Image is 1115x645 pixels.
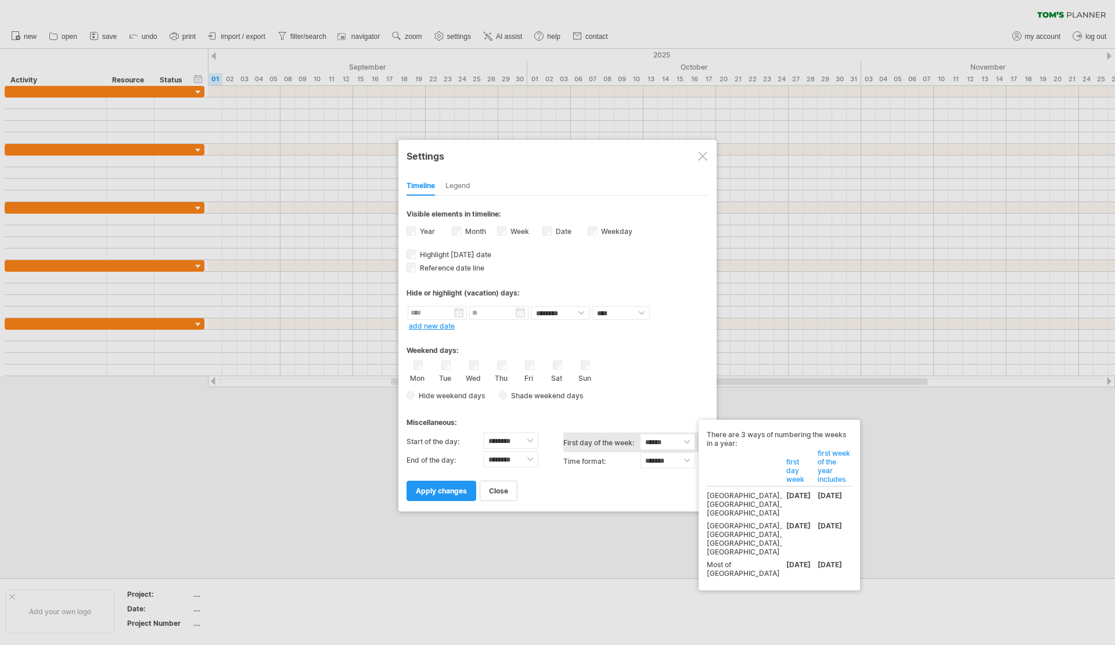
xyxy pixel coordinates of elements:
td: [DATE] [782,520,813,558]
label: Wed [466,372,480,383]
a: add new date [409,322,455,330]
td: [DATE] [782,558,813,580]
label: Mon [410,372,425,383]
label: Week [508,227,529,236]
span: Hide weekend days [415,391,485,400]
label: Thu [494,372,508,383]
span: Highlight [DATE] date [418,250,491,259]
div: Weekend days: [407,335,708,358]
a: apply changes [407,481,476,501]
th: first day week [782,448,813,487]
label: Fri [521,372,536,383]
span: apply changes [416,487,467,495]
td: Most of [GEOGRAPHIC_DATA] [707,558,782,580]
a: close [480,481,517,501]
label: Time format: [563,452,640,471]
span: close [489,487,508,495]
span: Reference date line [418,264,484,272]
td: [GEOGRAPHIC_DATA], [GEOGRAPHIC_DATA], [GEOGRAPHIC_DATA], [GEOGRAPHIC_DATA] [707,520,782,558]
label: Date [553,227,571,236]
td: [GEOGRAPHIC_DATA], [GEOGRAPHIC_DATA], [GEOGRAPHIC_DATA] [707,486,782,520]
span: Shade weekend days [507,391,583,400]
label: Year [418,227,435,236]
td: [DATE] [813,520,852,558]
label: End of the day: [407,451,483,470]
label: Sat [549,372,564,383]
label: first day of the week: [563,434,640,452]
div: Settings [407,145,708,166]
label: Sun [577,372,592,383]
label: Weekday [599,227,632,236]
td: [DATE] [782,486,813,520]
div: Miscellaneous: [407,407,708,430]
div: Hide or highlight (vacation) days: [407,289,708,297]
label: Start of the day: [407,433,483,451]
div: Timeline [407,177,435,196]
label: Month [463,227,486,236]
th: first week of the year includes [813,448,852,487]
div: There are 3 ways of numbering the weeks in a year: [707,430,852,580]
div: Visible elements in timeline: [407,210,708,222]
td: [DATE] [813,558,852,580]
div: Legend [445,177,470,196]
td: [DATE] [813,486,852,520]
label: Tue [438,372,452,383]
